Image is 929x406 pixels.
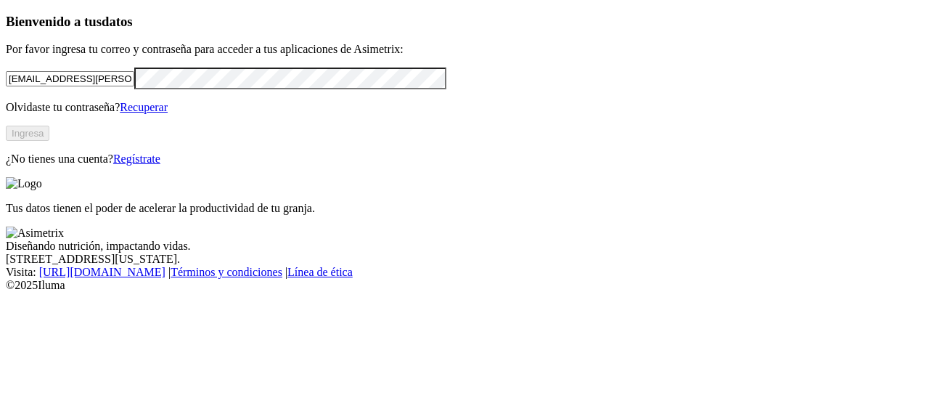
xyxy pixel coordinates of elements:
div: [STREET_ADDRESS][US_STATE]. [6,253,923,266]
button: Ingresa [6,126,49,141]
a: Línea de ética [287,266,353,278]
img: Asimetrix [6,227,64,240]
p: ¿No tienes una cuenta? [6,153,923,166]
a: [URL][DOMAIN_NAME] [39,266,165,278]
a: Regístrate [113,153,160,165]
p: Tus datos tienen el poder de acelerar la productividad de tu granja. [6,202,923,215]
h3: Bienvenido a tus [6,14,923,30]
span: datos [102,14,133,29]
a: Recuperar [120,101,168,113]
a: Términos y condiciones [171,266,282,278]
p: Olvidaste tu contraseña? [6,101,923,114]
div: © 2025 Iluma [6,279,923,292]
div: Visita : | | [6,266,923,279]
p: Por favor ingresa tu correo y contraseña para acceder a tus aplicaciones de Asimetrix: [6,43,923,56]
div: Diseñando nutrición, impactando vidas. [6,240,923,253]
input: Tu correo [6,71,134,86]
img: Logo [6,177,42,190]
